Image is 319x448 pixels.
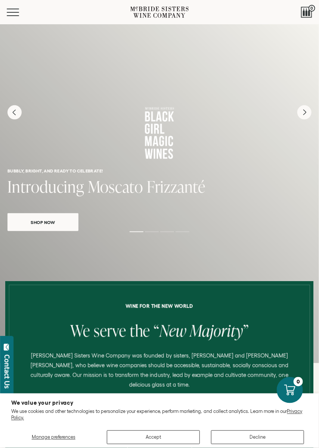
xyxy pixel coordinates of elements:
h2: We value your privacy [11,400,308,406]
li: Page dot 2 [145,231,159,232]
span: New [159,320,186,342]
div: Contact Us [3,355,11,389]
li: Page dot 3 [160,231,174,232]
button: Next [297,105,312,119]
button: Previous [7,105,22,119]
span: Moscato [88,175,143,197]
span: Majority [190,320,243,342]
button: Decline [211,430,304,444]
a: Privacy Policy. [11,409,303,420]
div: 0 [294,377,303,386]
h6: Bubbly, bright, and ready to celebrate! [7,168,312,173]
span: 0 [309,5,315,12]
span: the [130,320,151,342]
h6: Wine for the new world [11,304,309,309]
span: “ [154,320,159,342]
p: We use cookies and other technologies to personalize your experience, perform marketing, and coll... [11,409,308,421]
span: Shop Now [22,218,64,227]
button: Accept [107,430,200,444]
span: Introducing [7,175,84,197]
a: Shop Now [7,213,78,231]
span: serve [94,320,126,342]
span: Frizzanté [147,175,205,197]
p: [PERSON_NAME] Sisters Wine Company was founded by sisters, [PERSON_NAME] and [PERSON_NAME] [PERSO... [24,351,295,390]
button: Manage preferences [11,430,96,444]
button: Mobile Menu Trigger [7,9,34,16]
span: We [70,320,90,342]
li: Page dot 1 [130,231,143,232]
span: Manage preferences [32,435,75,440]
li: Page dot 4 [176,231,189,232]
span: ” [243,320,249,342]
